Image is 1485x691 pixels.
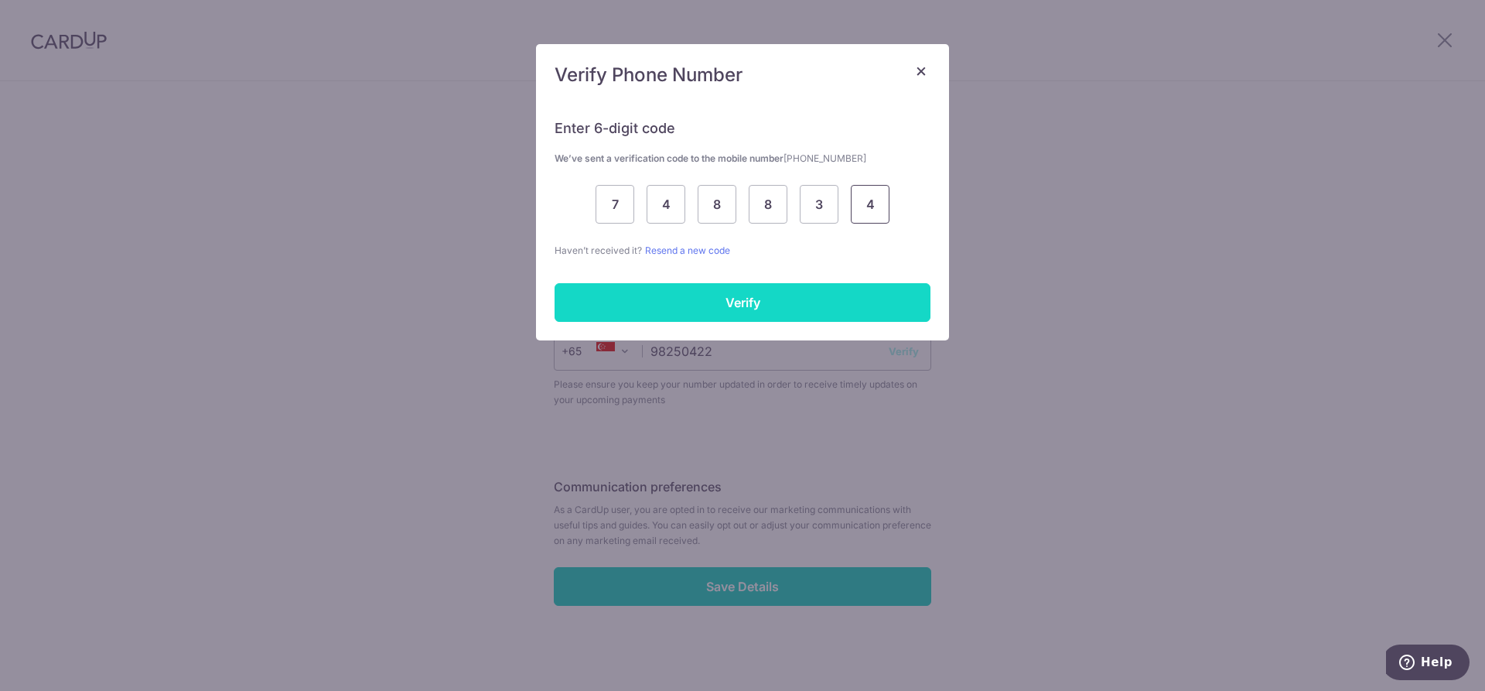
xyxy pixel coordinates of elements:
[555,152,866,164] strong: We’ve sent a verification code to the mobile number
[1386,645,1470,683] iframe: Opens a widget where you can find more information
[555,245,642,256] span: Haven’t received it?
[555,119,930,138] h6: Enter 6-digit code
[555,283,930,322] input: Verify
[645,245,730,256] a: Resend a new code
[555,63,930,87] h5: Verify Phone Number
[783,152,866,164] span: [PHONE_NUMBER]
